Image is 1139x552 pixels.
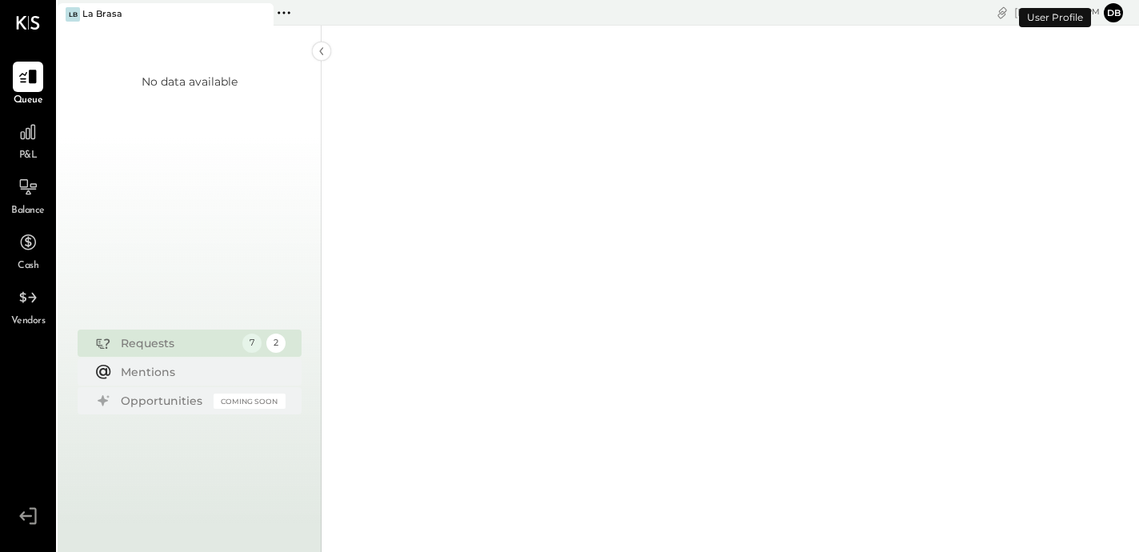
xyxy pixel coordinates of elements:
[242,334,262,353] div: 7
[214,394,286,409] div: Coming Soon
[121,335,234,351] div: Requests
[66,7,80,22] div: LB
[1086,6,1100,18] span: pm
[19,149,38,163] span: P&L
[14,94,43,108] span: Queue
[266,334,286,353] div: 2
[1,117,55,163] a: P&L
[1,227,55,274] a: Cash
[121,393,206,409] div: Opportunities
[1,62,55,108] a: Queue
[11,314,46,329] span: Vendors
[121,364,278,380] div: Mentions
[82,8,122,21] div: La Brasa
[1,282,55,329] a: Vendors
[1,172,55,218] a: Balance
[142,74,238,90] div: No data available
[18,259,38,274] span: Cash
[994,4,1010,21] div: copy link
[1019,8,1091,27] div: User Profile
[1104,3,1123,22] button: db
[1014,5,1100,20] div: [DATE]
[1052,5,1084,20] span: 1 : 08
[11,204,45,218] span: Balance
